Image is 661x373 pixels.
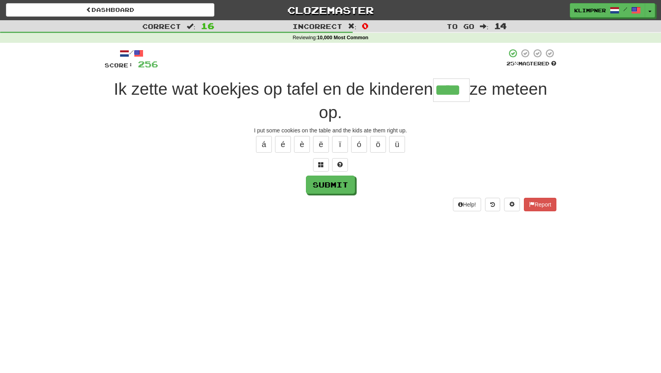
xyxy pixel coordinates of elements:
div: I put some cookies on the table and the kids ate them right up. [105,126,556,134]
button: Switch sentence to multiple choice alt+p [313,158,329,172]
span: 0 [362,21,369,31]
button: é [275,136,291,153]
span: 256 [138,59,158,69]
button: ï [332,136,348,153]
span: ze meteen op. [319,80,547,122]
span: klimpner [574,7,606,14]
span: 14 [494,21,507,31]
strong: 10,000 Most Common [317,35,368,40]
button: ü [389,136,405,153]
span: Correct [142,22,181,30]
div: Mastered [506,60,556,67]
span: To go [447,22,474,30]
button: ë [313,136,329,153]
span: : [348,23,357,30]
a: Dashboard [6,3,214,17]
button: Report [524,198,556,211]
button: á [256,136,272,153]
button: è [294,136,310,153]
span: / [623,6,627,12]
button: Single letter hint - you only get 1 per sentence and score half the points! alt+h [332,158,348,172]
button: Round history (alt+y) [485,198,500,211]
button: ö [370,136,386,153]
button: Submit [306,176,355,194]
span: 16 [201,21,214,31]
span: : [480,23,489,30]
button: ó [351,136,367,153]
span: : [187,23,195,30]
a: klimpner / [570,3,645,17]
div: / [105,48,158,58]
span: Score: [105,62,133,69]
span: Ik zette wat koekjes op tafel en de kinderen [114,80,433,98]
button: Help! [453,198,481,211]
a: Clozemaster [226,3,435,17]
span: 25 % [506,60,518,67]
span: Incorrect [292,22,342,30]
